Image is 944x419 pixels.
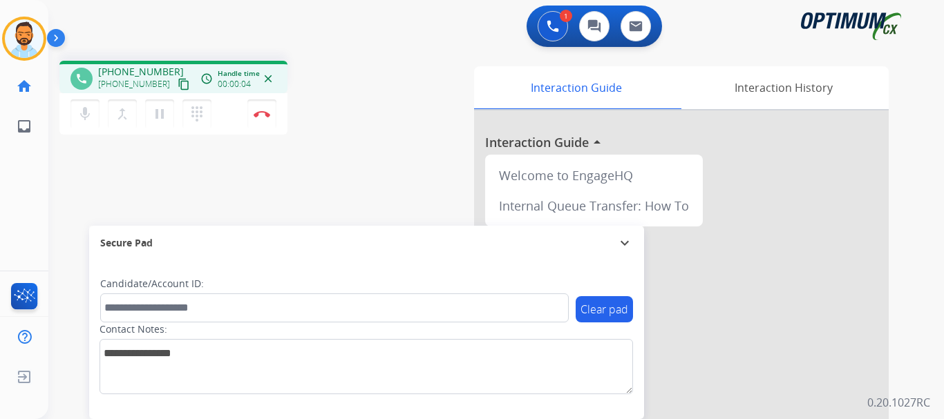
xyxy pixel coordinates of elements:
mat-icon: merge_type [114,106,131,122]
mat-icon: access_time [200,72,213,85]
mat-icon: home [16,78,32,95]
div: Interaction Guide [474,66,678,109]
div: Internal Queue Transfer: How To [491,191,697,221]
mat-icon: dialpad [189,106,205,122]
mat-icon: inbox [16,118,32,135]
mat-icon: close [262,72,274,85]
label: Candidate/Account ID: [100,277,204,291]
div: 1 [560,10,572,22]
p: 0.20.1027RC [867,394,930,411]
mat-icon: expand_more [616,235,633,251]
span: Secure Pad [100,236,153,250]
span: Handle time [218,68,260,79]
div: Interaction History [678,66,889,109]
span: [PHONE_NUMBER] [98,65,184,79]
label: Contact Notes: [100,322,167,336]
button: Clear pad [576,296,633,322]
mat-icon: pause [151,106,168,122]
img: avatar [5,19,44,58]
span: 00:00:04 [218,79,251,90]
img: control [254,110,270,117]
div: Welcome to EngageHQ [491,160,697,191]
mat-icon: mic [77,106,93,122]
span: [PHONE_NUMBER] [98,79,170,90]
mat-icon: content_copy [178,78,190,90]
mat-icon: phone [75,72,88,85]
